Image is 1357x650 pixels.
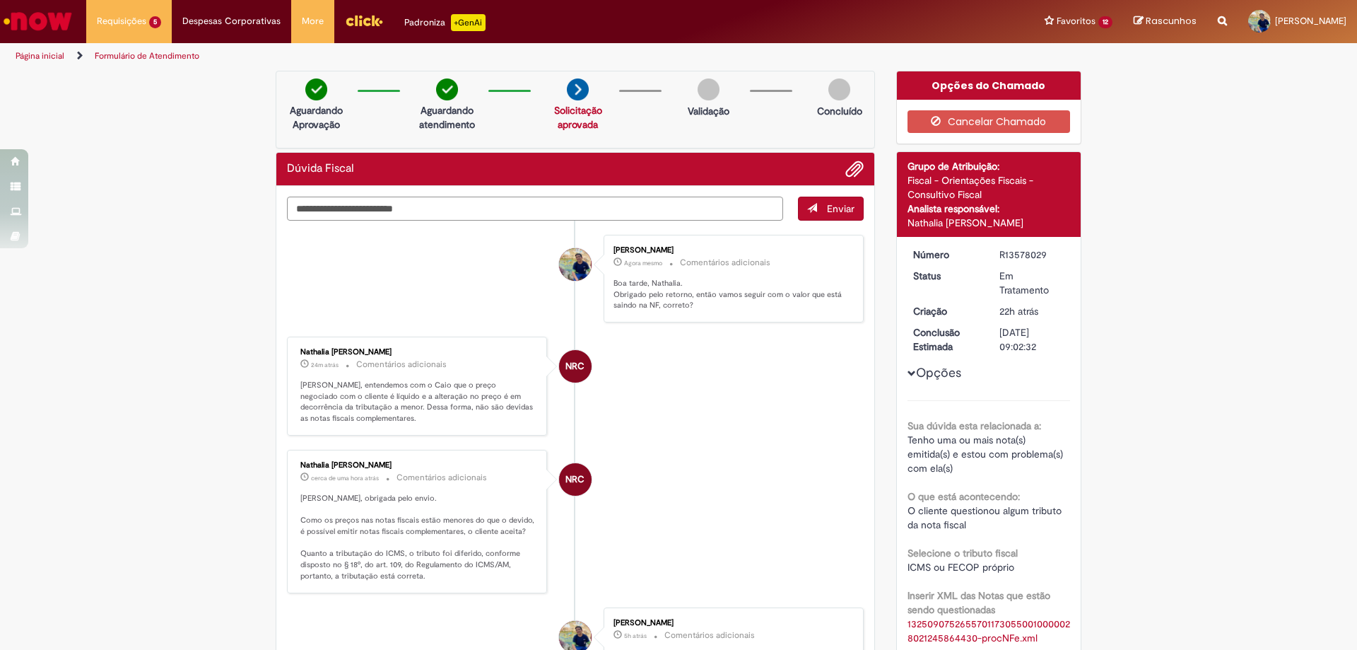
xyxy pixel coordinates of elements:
[999,304,1065,318] div: 29/09/2025 16:07:33
[907,110,1071,133] button: Cancelar Chamado
[624,259,662,267] span: Agora mesmo
[436,79,458,100] img: check-circle-green.png
[149,16,161,28] span: 5
[554,104,602,131] a: Solicitação aprovada
[345,10,383,31] img: click_logo_yellow_360x200.png
[1098,16,1112,28] span: 12
[565,463,584,497] span: NRC
[698,79,719,100] img: img-circle-grey.png
[903,269,989,283] dt: Status
[97,14,146,28] span: Requisições
[688,104,729,118] p: Validação
[567,79,589,100] img: arrow-next.png
[396,472,487,484] small: Comentários adicionais
[287,197,783,221] textarea: Digite sua mensagem aqui...
[903,304,989,318] dt: Criação
[903,248,989,262] dt: Número
[907,561,1014,574] span: ICMS ou FECOP próprio
[305,79,327,100] img: check-circle-green.png
[817,104,862,118] p: Concluído
[680,257,770,269] small: Comentários adicionais
[907,434,1066,475] span: Tenho uma ou mais nota(s) emitida(s) e estou com problema(s) com ela(s)
[613,278,849,311] p: Boa tarde, Nathalia. Obrigado pelo retorno, então vamos seguir com o valor que está saindo na NF,...
[897,71,1081,100] div: Opções do Chamado
[907,159,1071,173] div: Grupo de Atribuição:
[999,248,1065,262] div: R13578029
[999,325,1065,354] div: [DATE] 09:02:32
[300,380,536,424] p: [PERSON_NAME], entendemos com o Caio que o preço negociado com o cliente é líquido e a alteração ...
[300,493,536,582] p: [PERSON_NAME], obrigada pelo envio. Como os preços nas notas fiscais estão menores do que o devid...
[182,14,281,28] span: Despesas Corporativas
[613,619,849,627] div: [PERSON_NAME]
[907,504,1064,531] span: O cliente questionou algum tributo da nota fiscal
[311,474,379,482] span: cerca de uma hora atrás
[413,103,481,132] p: Aguardando atendimento
[1057,14,1095,28] span: Favoritos
[827,202,854,215] span: Enviar
[559,350,592,383] div: Nathalia Roberta Cerri De Sant Anna
[11,43,894,69] ul: Trilhas de página
[624,632,647,640] time: 30/09/2025 08:59:27
[300,348,536,356] div: Nathalia [PERSON_NAME]
[613,246,849,255] div: [PERSON_NAME]
[907,173,1071,202] div: Fiscal - Orientações Fiscais - Consultivo Fiscal
[16,50,64,62] a: Página inicial
[907,490,1020,503] b: O que está acontecendo:
[404,14,486,31] div: Padroniza
[999,305,1038,318] time: 29/09/2025 16:07:33
[624,632,647,640] span: 5h atrás
[1134,15,1197,28] a: Rascunhos
[287,163,354,175] h2: Dúvida Fiscal Histórico de tíquete
[1,7,74,35] img: ServiceNow
[95,50,199,62] a: Formulário de Atendimento
[903,325,989,354] dt: Conclusão Estimada
[311,361,339,369] span: 24m atrás
[311,474,379,482] time: 30/09/2025 13:22:09
[1275,15,1346,27] span: [PERSON_NAME]
[798,197,864,221] button: Enviar
[907,617,1070,644] a: Download de 13250907526557011730550010000028021245864430-procNFe.xml
[356,359,447,371] small: Comentários adicionais
[624,259,662,267] time: 30/09/2025 14:17:05
[907,202,1071,216] div: Analista responsável:
[559,248,592,281] div: Yuri Simoes Gomes
[907,216,1071,230] div: Nathalia [PERSON_NAME]
[664,629,755,642] small: Comentários adicionais
[451,14,486,31] p: +GenAi
[565,349,584,383] span: NRC
[559,463,592,496] div: Nathalia Roberta Cerri De Sant Anna
[907,547,1018,559] b: Selecione o tributo fiscal
[282,103,351,132] p: Aguardando Aprovação
[1146,14,1197,28] span: Rascunhos
[907,419,1041,432] b: Sua dúvida esta relacionada a:
[845,160,864,178] button: Adicionar anexos
[999,269,1065,297] div: Em Tratamento
[907,589,1050,616] b: Inserir XML das Notas que estão sendo questionadas
[300,461,536,470] div: Nathalia [PERSON_NAME]
[302,14,324,28] span: More
[999,305,1038,318] span: 22h atrás
[828,79,850,100] img: img-circle-grey.png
